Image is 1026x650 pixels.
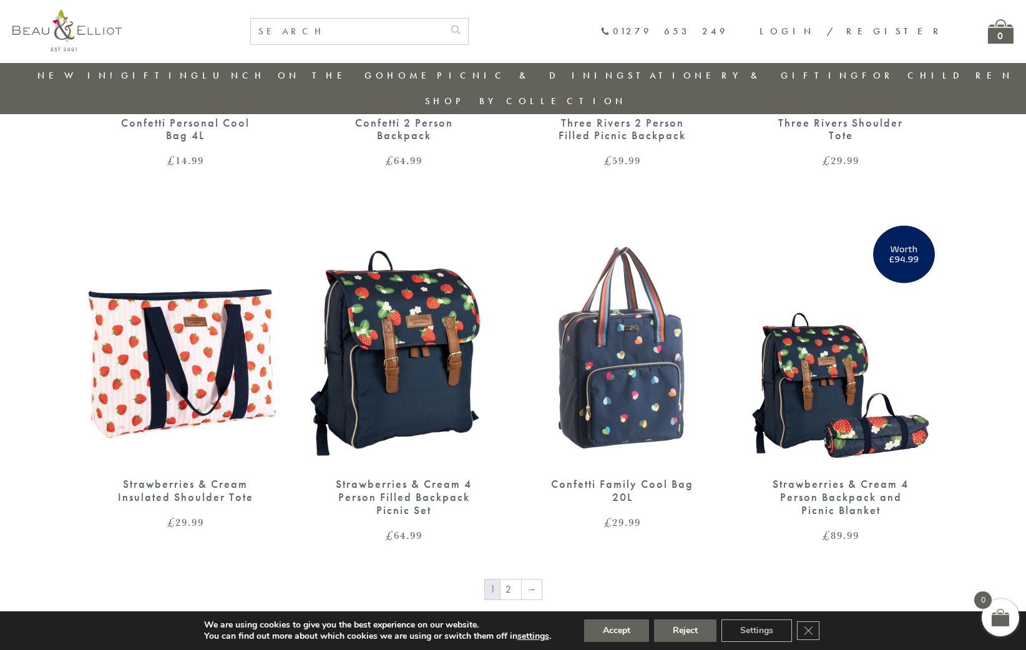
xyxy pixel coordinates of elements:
[604,515,612,530] span: £
[202,69,387,82] a: Lunch On The Go
[974,591,992,609] span: 0
[329,478,479,517] div: Strawberries & Cream 4 Person Filled Backpack Picnic Set
[386,153,423,168] bdi: 64.99
[89,216,282,465] img: Strawberries & Cream Insulated Shoulder Tote
[823,528,859,543] bdi: 89.99
[525,216,719,528] a: Confetti Family Cool Bag 20L Confetti Family Cool Bag 20L £29.99
[547,478,697,503] div: Confetti Family Cool Bag 20L
[823,153,859,168] bdi: 29.99
[307,216,501,465] img: Strawberries & Cream 4 Person Filled Backpack Picnic Set
[654,619,716,642] button: Reject
[37,69,121,82] a: New in!
[167,153,204,168] bdi: 14.99
[760,25,944,37] a: Login / Register
[387,69,437,82] a: Home
[485,580,500,599] span: Page 1
[862,69,1014,82] a: For Children
[525,216,719,465] img: Confetti Family Cool Bag 20L
[823,528,831,543] span: £
[167,153,175,168] span: £
[721,619,792,642] button: Settings
[89,578,937,603] nav: Product Pagination
[121,69,202,82] a: Gifting
[386,153,394,168] span: £
[110,117,260,142] div: Confetti Personal Cool Bag 4L
[522,580,542,599] a: →
[600,26,728,37] a: 01279 653 249
[167,515,175,530] span: £
[386,528,394,543] span: £
[766,117,916,142] div: Three Rivers Shoulder Tote
[547,117,697,142] div: Three Rivers 2 Person Filled Picnic Backpack
[307,216,501,540] a: Strawberries & Cream 4 Person Filled Backpack Picnic Set Strawberries & Cream 4 Person Filled Bac...
[584,619,649,642] button: Accept
[386,528,423,543] bdi: 64.99
[329,117,479,142] div: Confetti 2 Person Backpack
[823,153,831,168] span: £
[744,216,937,540] a: Strawberries & Cream 4 Person Backpack and Picnic Blanket Strawberries & Cream 4 Person Backpack ...
[204,619,551,631] p: We are using cookies to give you the best experience on our website.
[517,631,549,642] button: settings
[437,69,628,82] a: Picnic & Dining
[167,515,204,530] bdi: 29.99
[766,478,916,517] div: Strawberries & Cream 4 Person Backpack and Picnic Blanket
[744,216,937,465] img: Strawberries & Cream 4 Person Backpack and Picnic Blanket
[89,216,282,528] a: Strawberries & Cream Insulated Shoulder Tote Strawberries & Cream Insulated Shoulder Tote £29.99
[110,478,260,503] div: Strawberries & Cream Insulated Shoulder Tote
[501,580,521,599] a: Page 2
[604,515,641,530] bdi: 29.99
[604,153,612,168] span: £
[12,9,122,51] img: logo
[204,631,551,642] p: You can find out more about which cookies we are using or switch them off in .
[988,19,1014,44] a: 0
[425,95,627,107] a: Shop by collection
[251,19,443,44] input: SEARCH
[604,153,641,168] bdi: 59.99
[628,69,862,82] a: Stationery & Gifting
[797,621,819,640] button: Close GDPR Cookie Banner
